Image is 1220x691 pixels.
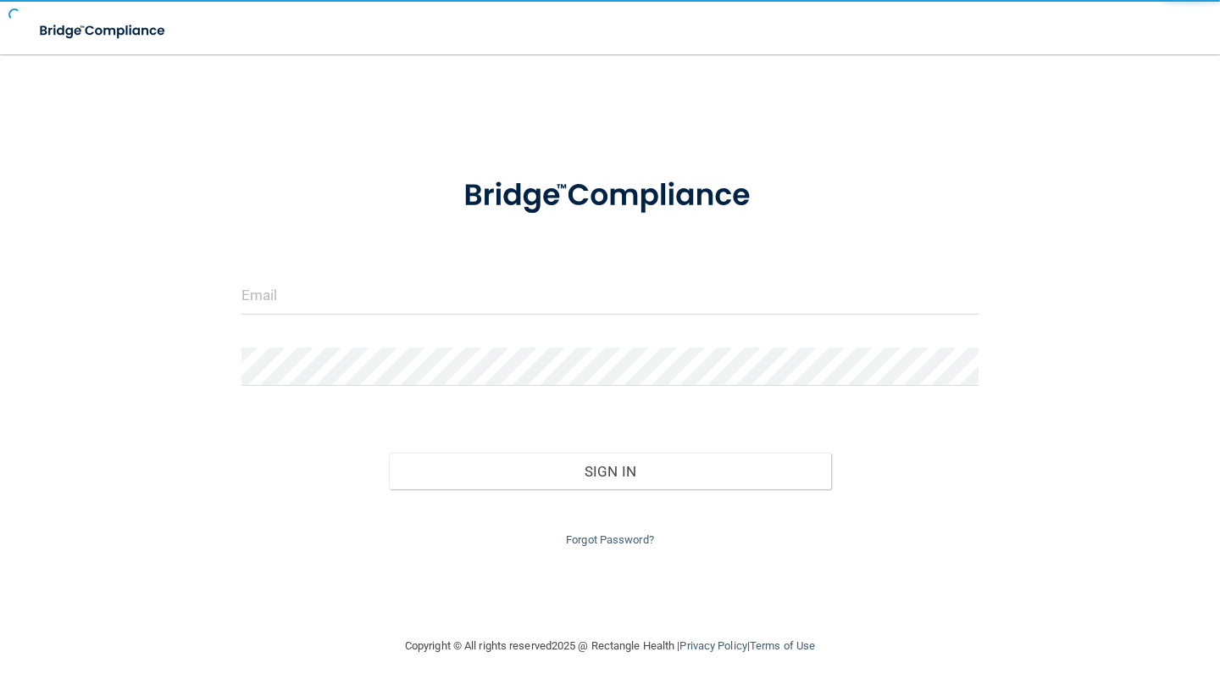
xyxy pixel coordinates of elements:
img: bridge_compliance_login_screen.278c3ca4.svg [432,156,788,236]
input: Email [241,276,979,315]
img: bridge_compliance_login_screen.278c3ca4.svg [25,14,181,48]
a: Terms of Use [750,639,815,652]
a: Privacy Policy [679,639,746,652]
button: Sign In [389,453,831,490]
div: Copyright © All rights reserved 2025 @ Rectangle Health | | [301,619,919,673]
a: Forgot Password? [566,533,654,546]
